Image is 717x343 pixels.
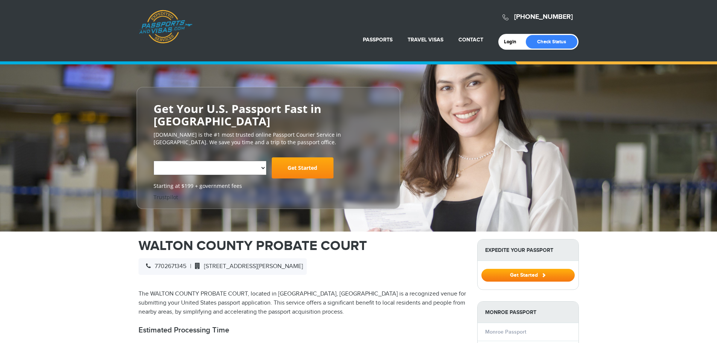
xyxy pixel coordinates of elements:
a: [PHONE_NUMBER] [514,13,573,21]
a: Login [504,39,522,45]
h2: Estimated Processing Time [139,326,466,335]
button: Get Started [481,269,575,282]
span: Starting at $199 + government fees [154,182,383,190]
a: Travel Visas [408,37,443,43]
a: Check Status [526,35,577,49]
a: Monroe Passport [485,329,526,335]
strong: Monroe Passport [478,302,578,323]
a: Passports [363,37,393,43]
a: Passports & [DOMAIN_NAME] [139,10,192,44]
span: [STREET_ADDRESS][PERSON_NAME] [191,263,303,270]
span: 7702671345 [142,263,186,270]
a: Contact [458,37,483,43]
p: [DOMAIN_NAME] is the #1 most trusted online Passport Courier Service in [GEOGRAPHIC_DATA]. We sav... [154,131,383,146]
h2: Get Your U.S. Passport Fast in [GEOGRAPHIC_DATA] [154,102,383,127]
a: Trustpilot [154,194,178,201]
p: The WALTON COUNTY PROBATE COURT, located in [GEOGRAPHIC_DATA], [GEOGRAPHIC_DATA] is a recognized ... [139,290,466,317]
a: Get Started [272,157,333,178]
a: Get Started [481,272,575,278]
h1: WALTON COUNTY PROBATE COURT [139,239,466,253]
div: | [139,258,307,275]
strong: Expedite Your Passport [478,239,578,261]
